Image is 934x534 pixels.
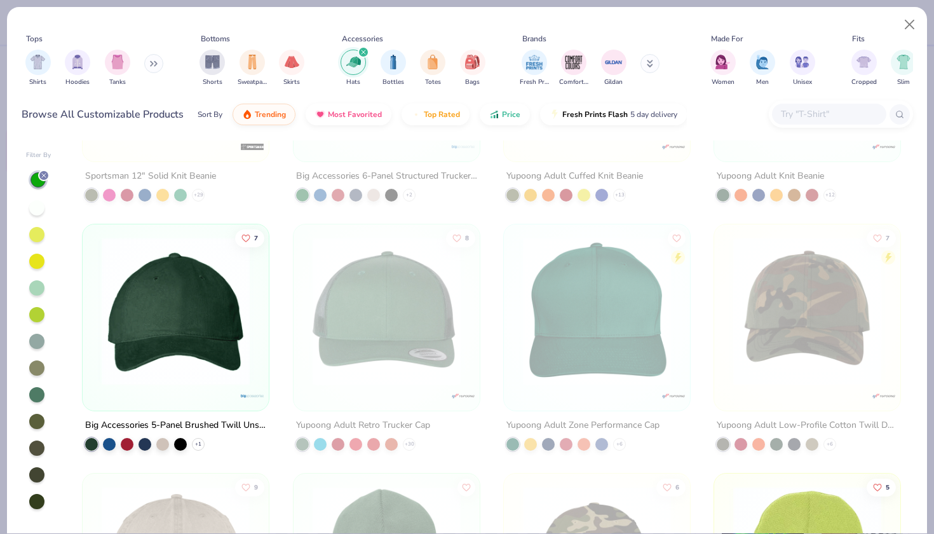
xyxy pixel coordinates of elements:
span: + 6 [616,441,623,448]
div: filter for Slim [891,50,916,87]
span: Women [712,78,734,87]
div: filter for Skirts [279,50,304,87]
img: Fresh Prints Image [525,53,544,72]
button: filter button [25,50,51,87]
span: Comfort Colors [559,78,588,87]
div: Sort By [198,109,222,120]
input: Try "T-Shirt" [780,107,877,121]
button: filter button [65,50,90,87]
span: Top Rated [424,109,460,120]
button: filter button [200,50,225,87]
img: 6f89e8f8-18ca-4cb8-bea3-aaa912b09faa [517,237,677,385]
img: Bottles Image [386,55,400,69]
img: Yupoong logo [661,134,686,160]
div: filter for Sweatpants [238,50,267,87]
div: Yupoong Adult Zone Performance Cap [506,418,660,434]
button: Like [457,478,475,496]
div: Big Accessories 6-Panel Structured Trucker Cap [296,168,477,184]
span: 8 [464,235,468,241]
button: Close [898,13,922,37]
img: most_fav.gif [315,109,325,120]
button: Like [656,478,686,496]
button: filter button [341,50,366,87]
div: Yupoong Adult Low-Profile Cotton Twill Dad Cap [717,418,898,434]
span: + 2 [406,191,412,199]
img: Cropped Image [856,55,871,69]
img: Gildan Image [604,53,623,72]
span: Bags [465,78,480,87]
img: trending.gif [242,109,252,120]
button: Like [867,478,896,496]
span: 6 [675,484,679,490]
img: bdfb77d6-4db5-4b7f-ae74-72961ba98f9a [306,237,467,385]
span: Men [756,78,769,87]
button: Trending [233,104,295,125]
span: Shirts [29,78,46,87]
img: Unisex Image [795,55,809,69]
button: filter button [891,50,916,87]
img: TopRated.gif [411,109,421,120]
button: Price [480,104,530,125]
span: Hoodies [65,78,90,87]
span: Bottles [382,78,404,87]
span: Fresh Prints Flash [562,109,628,120]
div: filter for Men [750,50,775,87]
div: filter for Gildan [601,50,626,87]
div: filter for Totes [420,50,445,87]
img: Shirts Image [30,55,45,69]
div: Made For [711,33,743,44]
div: Yupoong Adult Retro Trucker Cap [296,418,430,434]
button: Fresh Prints Flash5 day delivery [540,104,687,125]
button: Like [445,229,475,247]
span: + 12 [825,191,835,199]
span: Skirts [283,78,300,87]
img: Hats Image [346,55,361,69]
img: Shorts Image [205,55,220,69]
div: filter for Shorts [200,50,225,87]
div: Sportsman 12" Solid Knit Beanie [85,168,216,184]
button: filter button [279,50,304,87]
span: Most Favorited [328,109,382,120]
div: filter for Hats [341,50,366,87]
span: + 13 [614,191,624,199]
span: Slim [897,78,910,87]
span: Shorts [203,78,222,87]
img: Big Accessories logo [240,383,266,409]
div: filter for Shirts [25,50,51,87]
div: Yupoong Adult Knit Beanie [717,168,824,184]
div: filter for Bags [460,50,485,87]
button: Top Rated [402,104,470,125]
img: Sweatpants Image [245,55,259,69]
div: Fits [852,33,865,44]
span: + 1 [195,441,201,448]
div: filter for Cropped [851,50,877,87]
img: Skirts Image [285,55,299,69]
div: Bottoms [201,33,230,44]
button: Most Favorited [306,104,391,125]
div: filter for Tanks [105,50,130,87]
img: Yupoong logo [661,383,686,409]
div: filter for Bottles [381,50,406,87]
button: filter button [710,50,736,87]
button: filter button [851,50,877,87]
button: filter button [238,50,267,87]
button: Like [235,478,264,496]
img: Hoodies Image [71,55,85,69]
button: filter button [750,50,775,87]
div: Filter By [26,151,51,160]
img: Tanks Image [111,55,125,69]
button: Like [235,229,264,247]
span: 5 [886,484,890,490]
img: 9aadf383-ed0b-4219-97f0-32e2855b99be [95,237,256,385]
button: filter button [520,50,549,87]
div: Browse All Customizable Products [22,107,184,122]
button: filter button [420,50,445,87]
img: Slim Image [897,55,910,69]
img: Yupoong logo [871,383,897,409]
span: 9 [254,484,258,490]
div: filter for Hoodies [65,50,90,87]
img: Women Image [715,55,730,69]
img: Sportsman logo [240,134,266,160]
button: filter button [790,50,815,87]
span: + 29 [194,191,203,199]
